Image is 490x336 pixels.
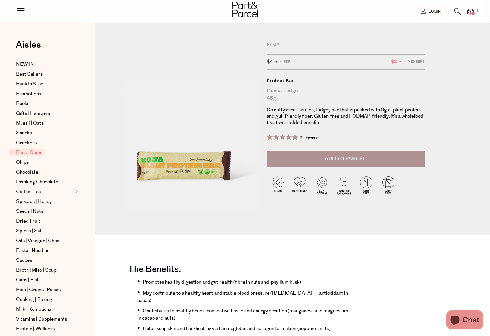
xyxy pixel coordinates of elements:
[16,315,74,323] a: Vitamins | Supplements
[16,306,74,313] a: Milk | Kombucha
[16,296,74,303] a: Cooking | Baking
[16,227,43,235] span: Spices | Salt
[16,315,67,323] span: Vitamins | Supplements
[16,178,58,186] span: Drinking Chocolate
[267,77,425,84] div: Protein Bar
[232,2,258,17] img: Part&Parcel
[16,266,57,274] span: Broth | Miso | Soup
[16,198,74,205] a: Spreads | Honey
[16,61,34,68] span: NEW IN
[311,174,333,196] img: P_P-ICONS-Live_Bec_V11_Low_Sodium.svg
[267,151,425,167] button: Add to Parcel
[16,208,74,215] a: Seeds | Nuts
[284,58,290,66] span: RRP
[16,129,74,137] a: Snacks
[267,174,289,196] img: P_P-ICONS-Live_Bec_V11_Vegan.svg
[16,188,74,196] a: Coffee | Tea
[16,70,74,78] a: Best Sellers
[16,80,46,88] span: Back In Stock
[267,58,281,66] span: $4.50
[16,38,41,52] span: Aisles
[16,90,41,98] span: Promotions
[333,174,355,196] img: P_P-ICONS-Live_Bec_V11_Recyclable_Packaging.svg
[16,168,74,176] a: Chocolate
[9,149,44,156] span: Bars | Chips
[16,139,37,147] span: Crackers
[16,159,74,166] a: Chips
[137,288,348,304] li: May contribute to a healthy heart and stable blood pressure ([MEDICAL_DATA] — antioxidant in cacao)
[16,325,74,333] a: Protein | Wellness
[16,188,41,196] span: Coffee | Tea
[445,310,485,331] inbox-online-store-chat: Shopify online store chat
[391,58,405,66] span: $3.90
[16,257,32,264] span: Sauces
[137,324,348,333] li: Helps keep skin and hair healthy via haemoglobin and collagen formation (copper in nuts)
[427,9,441,14] span: Login
[16,110,50,117] span: Gifts | Hampers
[16,306,51,313] span: Milk | Kombucha
[74,188,78,196] button: Expand/Collapse Coffee | Tea
[16,100,29,107] span: Books
[16,90,74,98] a: Promotions
[377,174,399,196] img: P_P-ICONS-Live_Bec_V11_Dairy_Free.svg
[474,8,480,14] span: 1
[16,168,38,176] span: Chocolate
[325,155,366,162] span: Add to Parcel
[16,70,43,78] span: Best Sellers
[408,58,425,66] span: Members
[355,174,377,196] img: P_P-ICONS-Live_Bec_V11_GMO_Free.svg
[16,159,29,166] span: Chips
[114,42,257,211] img: Protein Bar
[16,40,41,56] a: Aisles
[16,237,59,245] span: Oils | Vinegar | Ghee
[16,61,74,68] a: NEW IN
[414,6,448,17] a: Login
[289,174,311,196] img: P_P-ICONS-Live_Bec_V11_Handmade.svg
[16,217,40,225] span: Dried Fruit
[16,119,74,127] a: Muesli | Oats
[16,276,39,284] span: Cans | Fish
[143,279,301,285] span: Promotes healthy digestion and gut health (fibre in nuts and psyllium husk)
[16,227,74,235] a: Spices | Salt
[16,247,74,254] a: Pasta | Noodles
[128,268,181,272] h4: The benefits.
[16,80,74,88] a: Back In Stock
[16,296,52,303] span: Cooking | Baking
[300,134,319,141] span: 1 Review
[16,266,74,274] a: Broth | Miso | Soup
[16,129,32,137] span: Snacks
[467,9,474,15] a: 1
[16,217,74,225] a: Dried Fruit
[137,306,348,321] li: Contributes to healthy bones, connective tissue and energy creation (manganese and magnesium in c...
[16,208,43,215] span: Seeds | Nuts
[267,107,425,126] p: Go nutty over this rich, fudgey bar that is packed with 9g of plant protein and gut-friendly fibe...
[16,286,61,294] span: Rice | Grains | Pulses
[16,257,74,264] a: Sauces
[16,198,51,205] span: Spreads | Honey
[10,149,74,156] a: Bars | Chips
[16,247,49,254] span: Pasta | Noodles
[16,119,44,127] span: Muesli | Oats
[16,110,74,117] a: Gifts | Hampers
[16,100,74,107] a: Books
[16,139,74,147] a: Crackers
[16,237,74,245] a: Oils | Vinegar | Ghee
[16,325,55,333] span: Protein | Wellness
[267,87,425,102] div: Peanut Fudge 45g
[267,42,425,48] div: Koja
[16,178,74,186] a: Drinking Chocolate
[16,276,74,284] a: Cans | Fish
[16,286,74,294] a: Rice | Grains | Pulses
